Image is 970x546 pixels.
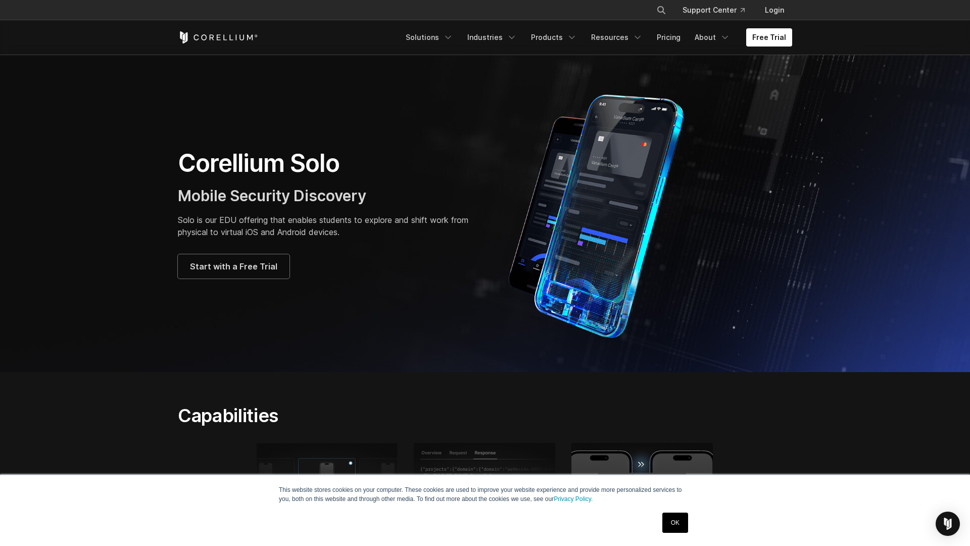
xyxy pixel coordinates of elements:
a: Privacy Policy. [554,495,593,503]
span: Mobile Security Discovery [178,187,366,205]
a: Start with a Free Trial [178,254,289,279]
a: Solutions [400,28,459,47]
a: Industries [461,28,523,47]
button: Search [652,1,670,19]
a: OK [662,513,688,533]
img: Process of taking snapshot and creating a backup of the iPhone virtual device. [571,443,713,531]
img: Corellium Solo for mobile app security solutions [495,87,712,340]
a: Products [525,28,583,47]
img: Powerful Tools enabling unmatched device access, visibility, and control [414,443,555,531]
a: Login [757,1,792,19]
a: About [689,28,736,47]
p: Solo is our EDU offering that enables students to explore and shift work from physical to virtual... [178,214,475,238]
div: Navigation Menu [400,28,792,47]
a: Corellium Home [178,31,258,43]
div: Navigation Menu [644,1,792,19]
a: Resources [585,28,649,47]
h1: Corellium Solo [178,148,475,178]
a: Free Trial [746,28,792,47]
a: Support Center [674,1,753,19]
a: Pricing [651,28,687,47]
p: This website stores cookies on your computer. These cookies are used to improve your website expe... [279,485,691,504]
div: Open Intercom Messenger [936,512,960,536]
img: iPhone 17 Plus; 6 cores [256,443,398,531]
span: Start with a Free Trial [190,260,277,272]
h2: Capabilities [178,404,580,427]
